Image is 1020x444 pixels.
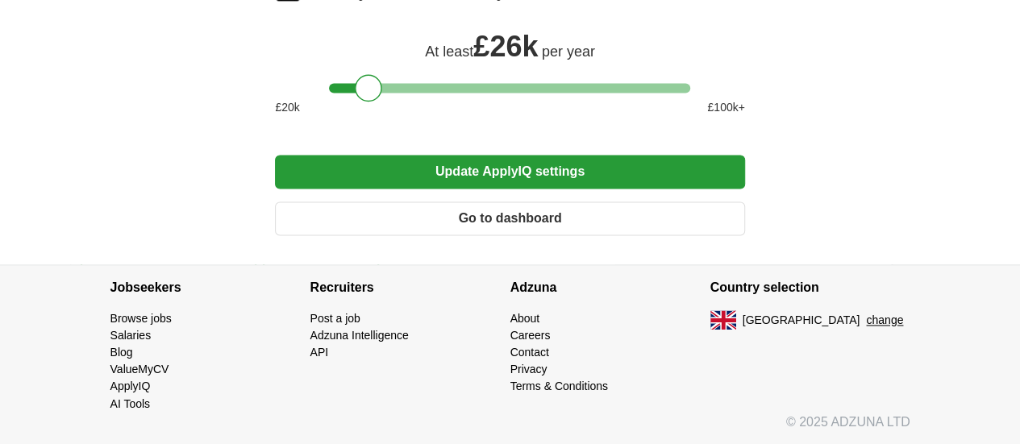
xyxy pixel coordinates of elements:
span: [GEOGRAPHIC_DATA] [743,312,860,329]
a: Terms & Conditions [510,380,608,392]
a: Salaries [110,329,152,342]
button: Update ApplyIQ settings [275,155,744,189]
button: Go to dashboard [275,201,744,235]
span: £ 26k [473,30,538,63]
a: AI Tools [110,396,151,409]
a: Careers [510,329,551,342]
a: Blog [110,346,133,359]
a: Post a job [310,312,360,325]
div: © 2025 ADZUNA LTD [98,412,923,444]
span: per year [542,44,595,60]
span: At least [425,44,473,60]
button: change [866,312,903,329]
a: Contact [510,346,549,359]
a: Browse jobs [110,312,172,325]
img: UK flag [710,310,736,330]
h4: Country selection [710,265,910,310]
a: ValueMyCV [110,363,169,376]
a: API [310,346,329,359]
a: About [510,312,540,325]
a: Adzuna Intelligence [310,329,409,342]
a: Privacy [510,363,547,376]
span: £ 20 k [275,99,299,116]
a: ApplyIQ [110,380,151,392]
span: £ 100 k+ [707,99,744,116]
